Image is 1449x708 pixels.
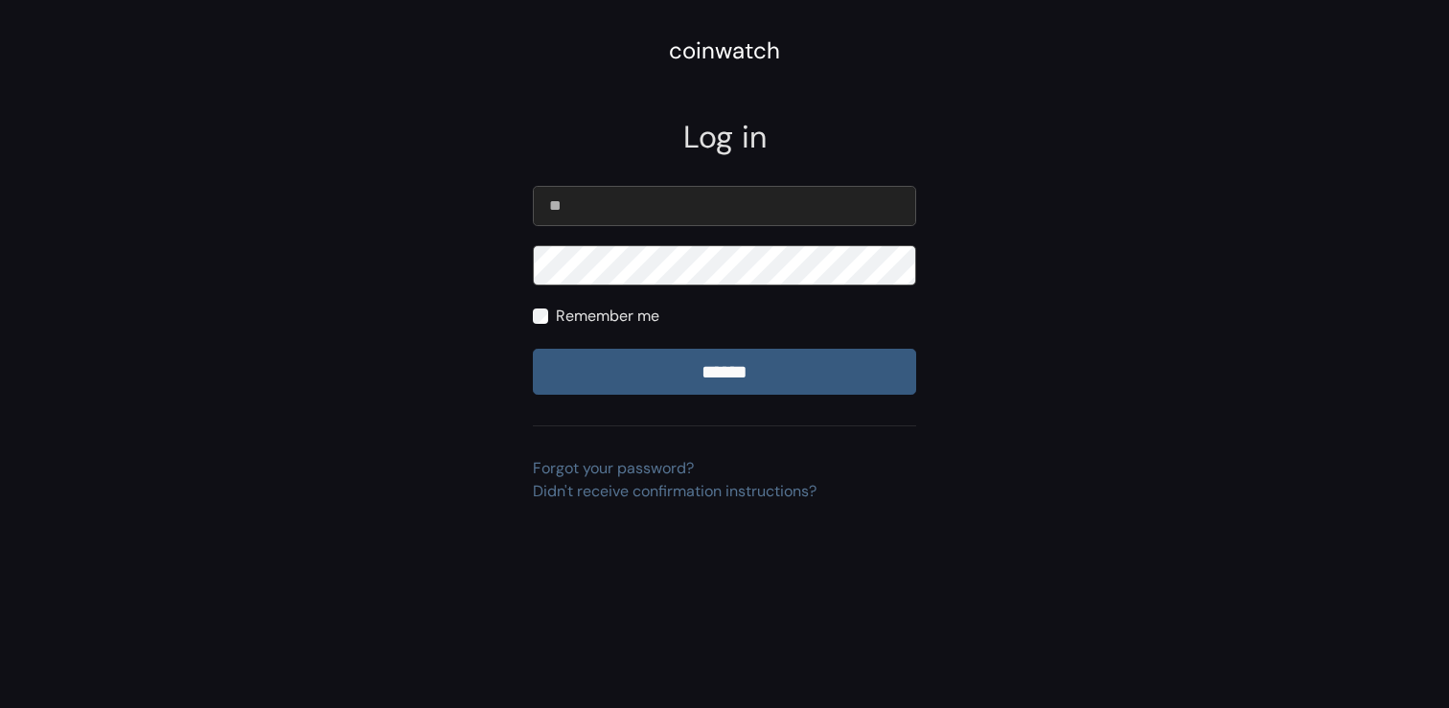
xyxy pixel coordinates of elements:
[669,43,780,63] a: coinwatch
[556,305,659,328] label: Remember me
[533,119,916,155] h2: Log in
[669,34,780,68] div: coinwatch
[533,458,694,478] a: Forgot your password?
[533,481,816,501] a: Didn't receive confirmation instructions?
